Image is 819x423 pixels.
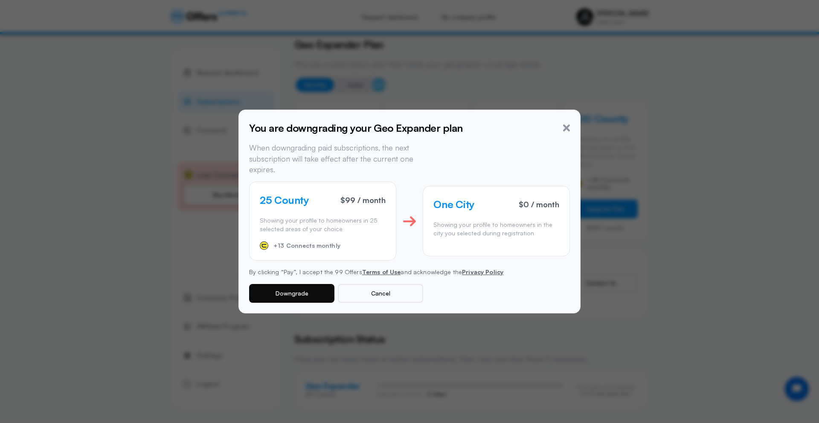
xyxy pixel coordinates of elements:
[338,284,423,303] button: Cancel
[249,284,334,303] button: Downgrade
[249,267,570,277] p: By clicking “Pay”, I accept the 99 Offers and acknowledge the
[362,268,401,275] a: Terms of Use
[260,192,309,208] p: 25 County
[273,242,340,249] span: +13 Connects monthly
[519,200,559,208] p: $0 / month
[433,197,475,212] p: One City
[260,216,386,233] p: Showing your profile to homeowners in 25 selected areas of your choice
[433,220,559,237] p: Showing your profile to homeowners in the city you selected during registration
[249,142,440,175] p: When downgrading paid subscriptions, the next subscription will take effect after the current one...
[340,196,386,204] p: $99 / month
[249,120,463,136] h5: You are downgrading your Geo Expander plan
[462,268,503,275] a: Privacy Policy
